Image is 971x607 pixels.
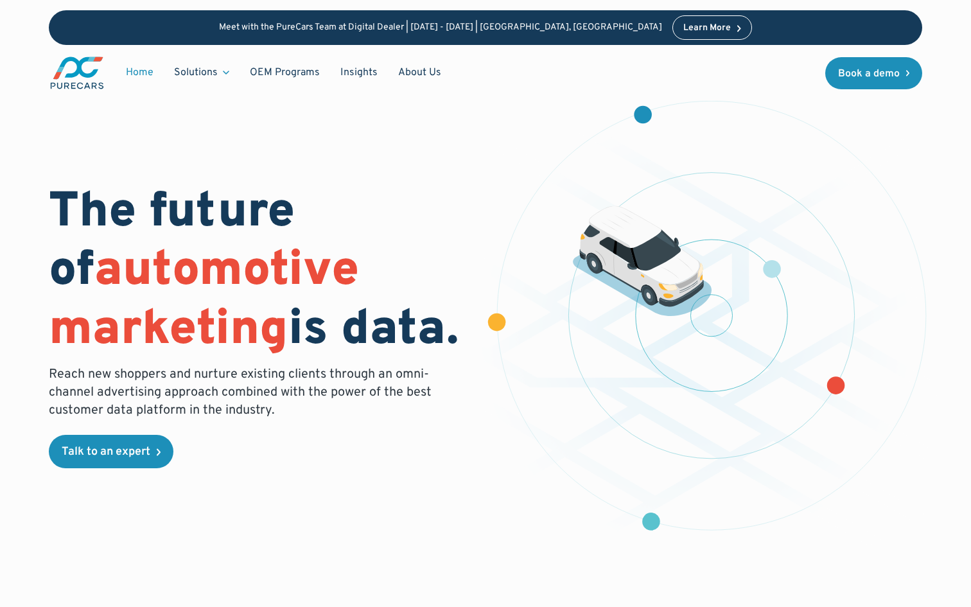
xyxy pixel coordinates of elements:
[174,66,218,80] div: Solutions
[62,446,150,458] div: Talk to an expert
[49,365,439,419] p: Reach new shoppers and nurture existing clients through an omni-channel advertising approach comb...
[672,15,752,40] a: Learn More
[49,241,359,361] span: automotive marketing
[683,24,731,33] div: Learn More
[49,55,105,91] a: main
[49,435,173,468] a: Talk to an expert
[219,22,662,33] p: Meet with the PureCars Team at Digital Dealer | [DATE] - [DATE] | [GEOGRAPHIC_DATA], [GEOGRAPHIC_...
[116,60,164,85] a: Home
[825,57,923,89] a: Book a demo
[49,55,105,91] img: purecars logo
[240,60,330,85] a: OEM Programs
[573,206,712,316] img: illustration of a vehicle
[330,60,388,85] a: Insights
[49,184,470,360] h1: The future of is data.
[838,69,900,79] div: Book a demo
[388,60,451,85] a: About Us
[164,60,240,85] div: Solutions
